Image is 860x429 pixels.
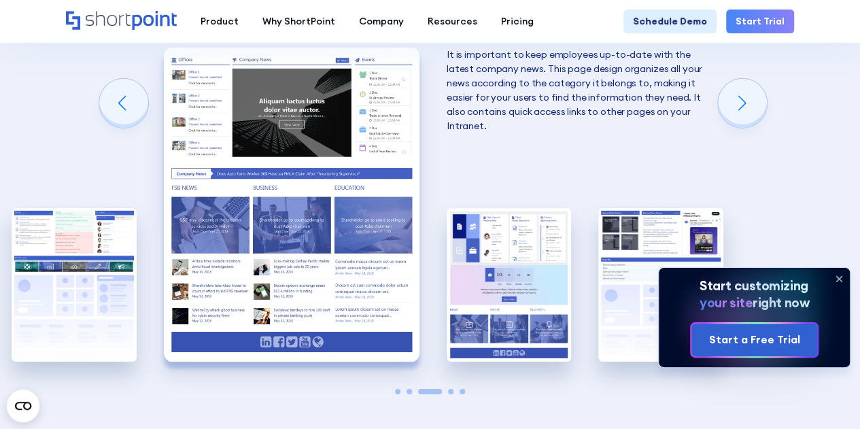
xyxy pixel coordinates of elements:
div: 3 / 5 [164,48,419,362]
div: Pricing [501,14,534,29]
div: 4 / 5 [447,208,571,361]
div: 5 / 5 [598,208,723,361]
a: Start Trial [726,10,794,33]
p: It is important to keep employees up-to-date with the latest company news. This page design organ... [447,48,702,133]
a: Company [347,10,415,33]
img: Internal SharePoint site example for company policy [12,208,136,361]
iframe: Chat Widget [792,364,860,429]
span: Go to slide 2 [407,389,412,394]
a: Start a Free Trial [691,324,816,357]
img: Internal SharePoint site example for knowledge base [598,208,723,361]
img: SharePoint Communication site example for news [164,48,419,362]
a: Schedule Demo [623,10,717,33]
div: Widget de chat [792,364,860,429]
a: Home [66,11,177,31]
span: Go to slide 5 [460,389,465,394]
a: Resources [415,10,489,33]
div: Resources [428,14,477,29]
button: Open CMP widget [7,390,39,422]
div: Previous slide [99,79,148,128]
div: Company [359,14,404,29]
div: Product [201,14,239,29]
a: Product [188,10,250,33]
span: Go to slide 3 [418,389,442,394]
div: Why ShortPoint [262,14,335,29]
a: Pricing [489,10,545,33]
span: Go to slide 1 [395,389,400,394]
a: Why ShortPoint [250,10,347,33]
div: 2 / 5 [12,208,136,361]
span: Go to slide 4 [448,389,453,394]
img: HR SharePoint site example for documents [447,208,571,361]
div: Start a Free Trial [708,332,799,348]
div: Next slide [718,79,767,128]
